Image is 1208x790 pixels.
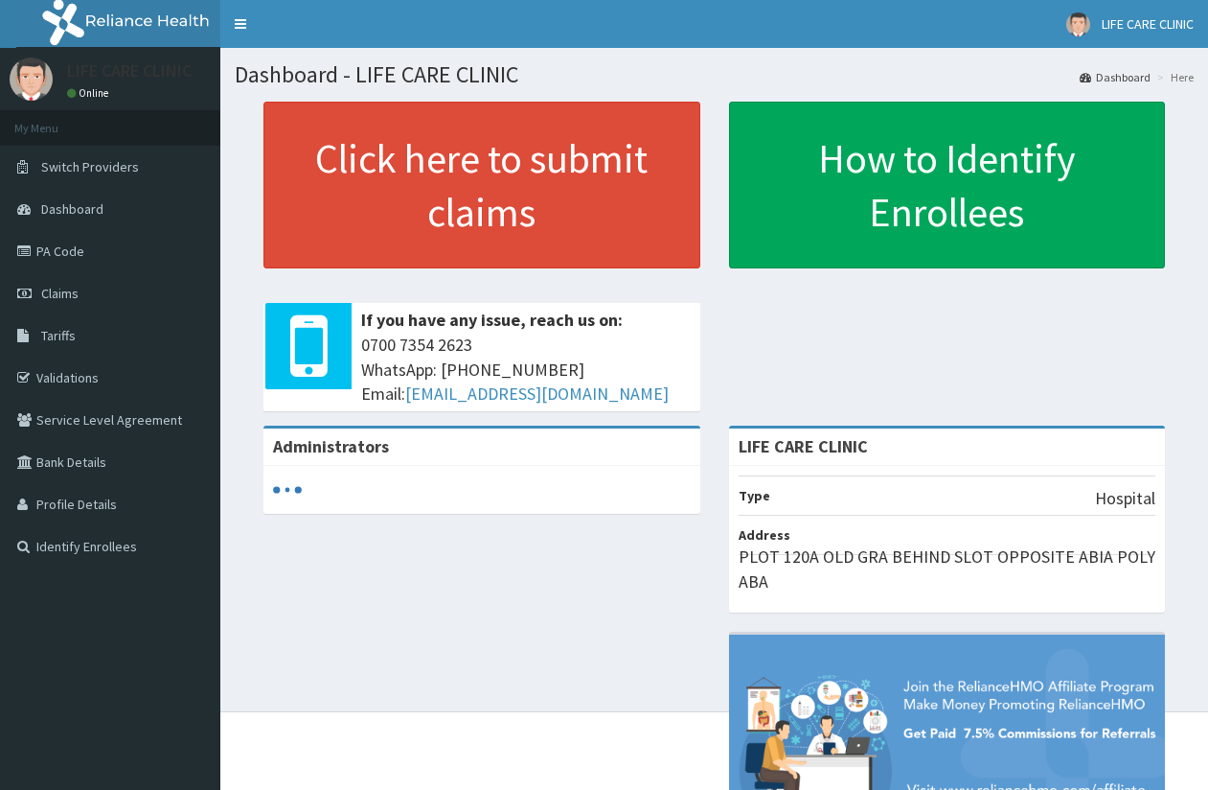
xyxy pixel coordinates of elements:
[41,158,139,175] span: Switch Providers
[1095,486,1155,511] p: Hospital
[273,476,302,504] svg: audio-loading
[739,526,790,544] b: Address
[1066,12,1090,36] img: User Image
[405,383,669,405] a: [EMAIL_ADDRESS][DOMAIN_NAME]
[361,309,623,331] b: If you have any issue, reach us on:
[739,487,770,504] b: Type
[273,435,389,457] b: Administrators
[739,545,1156,593] p: PLOT 120A OLD GRA BEHIND SLOT OPPOSITE ABIA POLY ABA
[1080,69,1151,85] a: Dashboard
[1102,15,1194,33] span: LIFE CARE CLINIC
[739,435,868,457] strong: LIFE CARE CLINIC
[41,327,76,344] span: Tariffs
[41,200,103,218] span: Dashboard
[10,58,53,101] img: User Image
[361,333,691,407] span: 0700 7354 2623 WhatsApp: [PHONE_NUMBER] Email:
[729,102,1166,268] a: How to Identify Enrollees
[41,285,79,302] span: Claims
[235,62,1194,87] h1: Dashboard - LIFE CARE CLINIC
[1152,69,1194,85] li: Here
[67,86,113,100] a: Online
[263,102,700,268] a: Click here to submit claims
[67,62,192,80] p: LIFE CARE CLINIC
